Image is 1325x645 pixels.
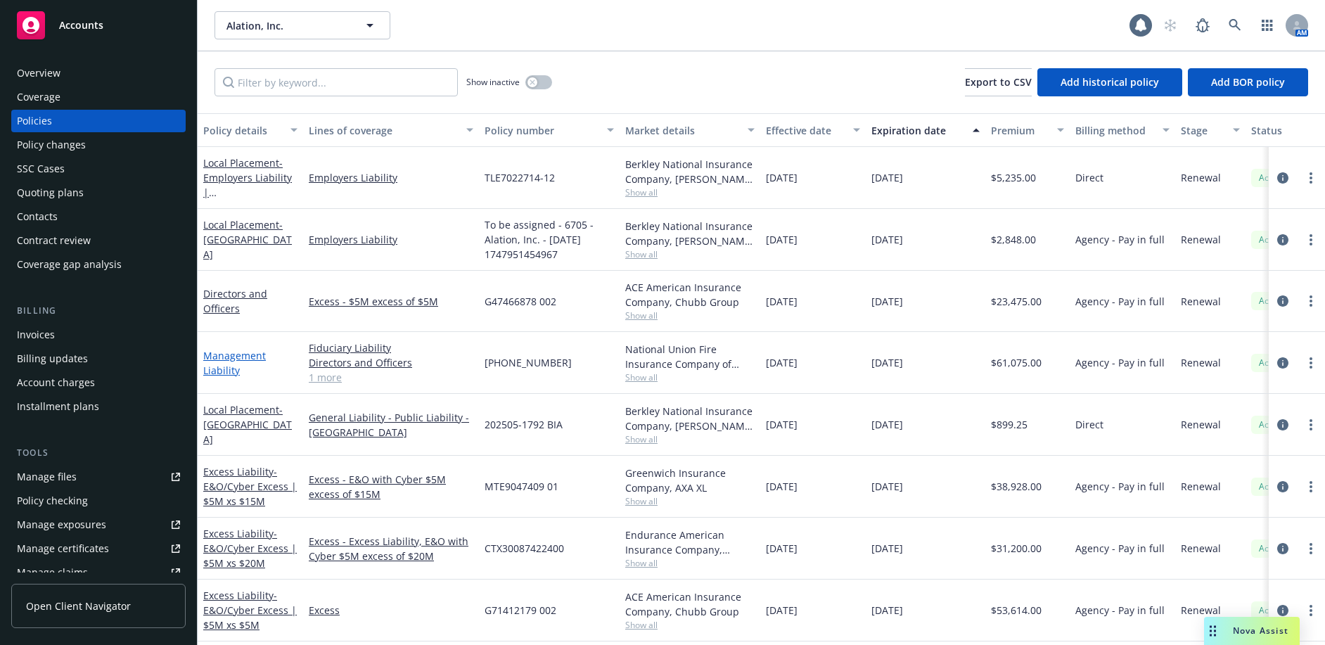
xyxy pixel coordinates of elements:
[17,324,55,346] div: Invoices
[625,557,755,569] span: Show all
[203,527,297,570] a: Excess Liability
[17,110,52,132] div: Policies
[11,395,186,418] a: Installment plans
[766,355,798,370] span: [DATE]
[985,113,1070,147] button: Premium
[871,417,903,432] span: [DATE]
[991,232,1036,247] span: $2,848.00
[1257,419,1285,431] span: Active
[1257,357,1285,369] span: Active
[309,355,473,370] a: Directors and Officers
[309,294,473,309] a: Excess - $5M excess of $5M
[991,603,1042,618] span: $53,614.00
[17,513,106,536] div: Manage exposures
[1181,355,1221,370] span: Renewal
[1181,170,1221,185] span: Renewal
[871,355,903,370] span: [DATE]
[17,181,84,204] div: Quoting plans
[17,205,58,228] div: Contacts
[485,355,572,370] span: [PHONE_NUMBER]
[17,86,60,108] div: Coverage
[871,603,903,618] span: [DATE]
[11,110,186,132] a: Policies
[485,217,614,262] span: To be assigned - 6705 - Alation, Inc. - [DATE] 1747951454967
[203,465,297,508] a: Excess Liability
[17,62,60,84] div: Overview
[203,287,267,315] a: Directors and Officers
[17,561,88,584] div: Manage claims
[11,513,186,536] a: Manage exposures
[871,123,964,138] div: Expiration date
[1274,416,1291,433] a: circleInformation
[1233,625,1288,637] span: Nova Assist
[1211,75,1285,89] span: Add BOR policy
[766,417,798,432] span: [DATE]
[1274,231,1291,248] a: circleInformation
[466,76,520,88] span: Show inactive
[203,218,292,261] a: Local Placement
[485,603,556,618] span: G71412179 002
[1204,617,1300,645] button: Nova Assist
[17,395,99,418] div: Installment plans
[1070,113,1175,147] button: Billing method
[309,534,473,563] a: Excess - Excess Liability, E&O with Cyber $5M excess of $20M
[226,18,348,33] span: Alation, Inc.
[1257,480,1285,493] span: Active
[1037,68,1182,96] button: Add historical policy
[991,355,1042,370] span: $61,075.00
[479,113,620,147] button: Policy number
[203,589,297,632] a: Excess Liability
[11,347,186,370] a: Billing updates
[203,156,292,229] a: Local Placement
[625,371,755,383] span: Show all
[203,349,266,377] a: Management Liability
[991,170,1036,185] span: $5,235.00
[1302,602,1319,619] a: more
[203,156,292,229] span: - Employers Liability | [GEOGRAPHIC_DATA] EL
[17,490,88,512] div: Policy checking
[1257,604,1285,617] span: Active
[203,527,297,570] span: - E&O/Cyber Excess | $5M xs $20M
[17,253,122,276] div: Coverage gap analysis
[203,403,292,446] a: Local Placement
[11,490,186,512] a: Policy checking
[991,479,1042,494] span: $38,928.00
[485,417,563,432] span: 202505-1792 BIA
[485,123,599,138] div: Policy number
[17,537,109,560] div: Manage certificates
[11,181,186,204] a: Quoting plans
[766,603,798,618] span: [DATE]
[485,479,558,494] span: MTE9047409 01
[1302,170,1319,186] a: more
[625,528,755,557] div: Endurance American Insurance Company, Sompo International
[625,157,755,186] div: Berkley National Insurance Company, [PERSON_NAME] Corporation
[11,446,186,460] div: Tools
[625,309,755,321] span: Show all
[17,134,86,156] div: Policy changes
[766,123,845,138] div: Effective date
[1257,295,1285,307] span: Active
[766,479,798,494] span: [DATE]
[309,410,473,440] a: General Liability - Public Liability - [GEOGRAPHIC_DATA]
[625,495,755,507] span: Show all
[625,248,755,260] span: Show all
[309,232,473,247] a: Employers Liability
[1302,478,1319,495] a: more
[766,170,798,185] span: [DATE]
[1181,123,1224,138] div: Stage
[871,232,903,247] span: [DATE]
[1302,540,1319,557] a: more
[1181,479,1221,494] span: Renewal
[11,6,186,45] a: Accounts
[203,218,292,261] span: - [GEOGRAPHIC_DATA]
[485,170,555,185] span: TLE7022714-12
[1274,293,1291,309] a: circleInformation
[17,371,95,394] div: Account charges
[1075,479,1165,494] span: Agency - Pay in full
[11,466,186,488] a: Manage files
[1075,603,1165,618] span: Agency - Pay in full
[1075,417,1103,432] span: Direct
[1302,416,1319,433] a: more
[215,68,458,96] input: Filter by keyword...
